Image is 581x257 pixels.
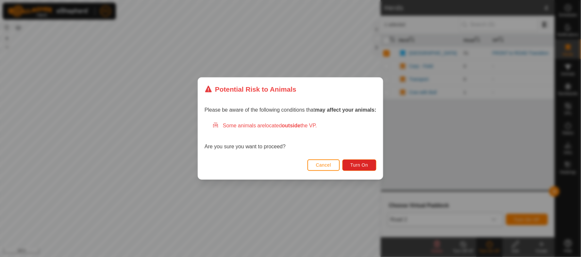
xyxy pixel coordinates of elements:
[351,162,368,168] span: Turn On
[265,123,317,128] span: located the VP.
[307,159,340,171] button: Cancel
[282,123,301,128] strong: outside
[315,107,376,113] strong: may affect your animals:
[205,122,376,151] div: Are you sure you want to proceed?
[342,159,376,171] button: Turn On
[212,122,376,130] div: Some animals are
[316,162,331,168] span: Cancel
[205,84,296,94] div: Potential Risk to Animals
[205,107,376,113] span: Please be aware of the following conditions that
